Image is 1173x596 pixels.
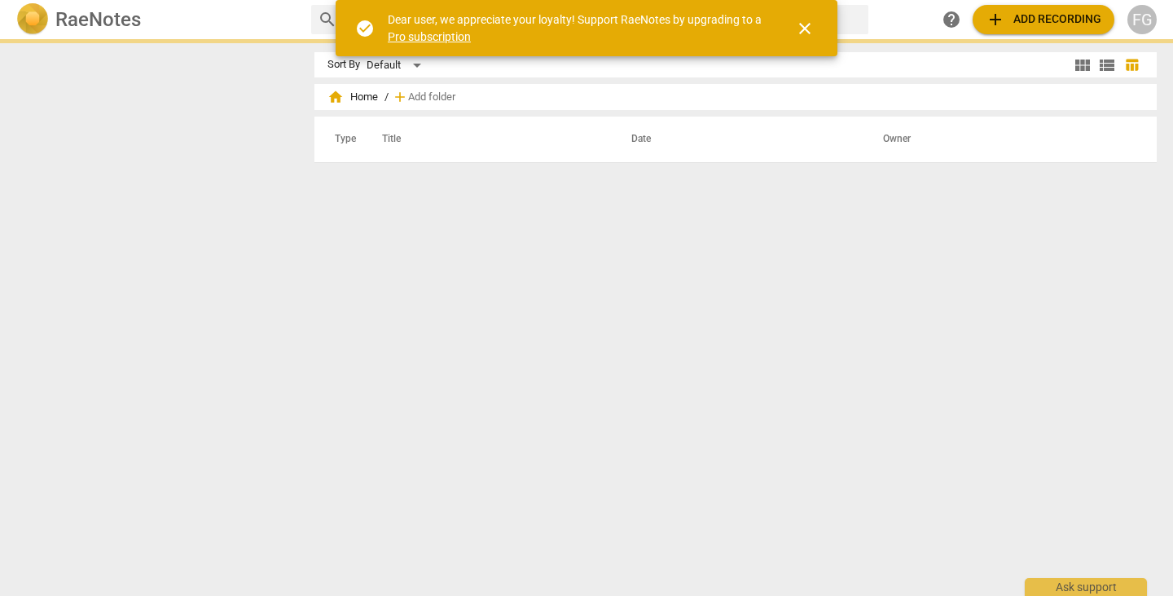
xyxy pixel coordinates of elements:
span: close [795,19,815,38]
a: LogoRaeNotes [16,3,298,36]
span: add [392,89,408,105]
span: check_circle [355,19,375,38]
th: Owner [863,117,1140,162]
button: FG [1127,5,1157,34]
button: Close [785,9,824,48]
span: Add folder [408,91,455,104]
div: Sort By [327,59,360,71]
span: table_chart [1124,57,1140,73]
div: Default [367,52,427,78]
span: add [986,10,1005,29]
a: Pro subscription [388,30,471,43]
span: help [942,10,961,29]
span: search [318,10,337,29]
th: Title [362,117,612,162]
span: view_module [1073,55,1092,75]
button: Table view [1119,53,1144,77]
button: List view [1095,53,1119,77]
img: Logo [16,3,49,36]
span: Home [327,89,378,105]
button: Tile view [1070,53,1095,77]
a: Help [937,5,966,34]
span: / [384,91,389,104]
span: home [327,89,344,105]
span: Add recording [986,10,1101,29]
div: Dear user, we appreciate your loyalty! Support RaeNotes by upgrading to a [388,11,766,45]
h2: RaeNotes [55,8,141,31]
button: Upload [973,5,1114,34]
div: Ask support [1025,578,1147,596]
th: Type [322,117,362,162]
th: Date [612,117,863,162]
span: view_list [1097,55,1117,75]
